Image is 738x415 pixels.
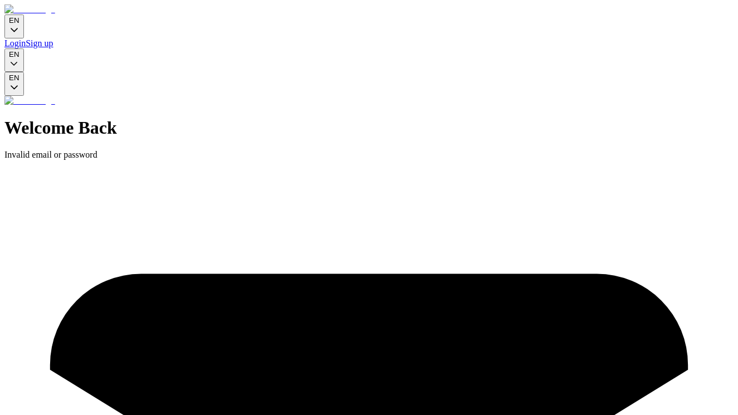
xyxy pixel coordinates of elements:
h1: Welcome Back [4,118,734,138]
a: OKTA logo [4,4,734,14]
a: Sign up [26,38,53,48]
button: EN [4,14,24,38]
span: EN [9,74,19,94]
button: EN [4,72,24,96]
img: OKTA logo [4,96,55,106]
div: Invalid email or password [4,150,734,160]
button: EN [4,48,24,72]
a: Login [4,38,26,48]
a: OKTA logo [4,96,734,106]
span: EN [9,50,19,71]
img: OKTA logo [4,4,55,14]
span: EN [9,16,19,37]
